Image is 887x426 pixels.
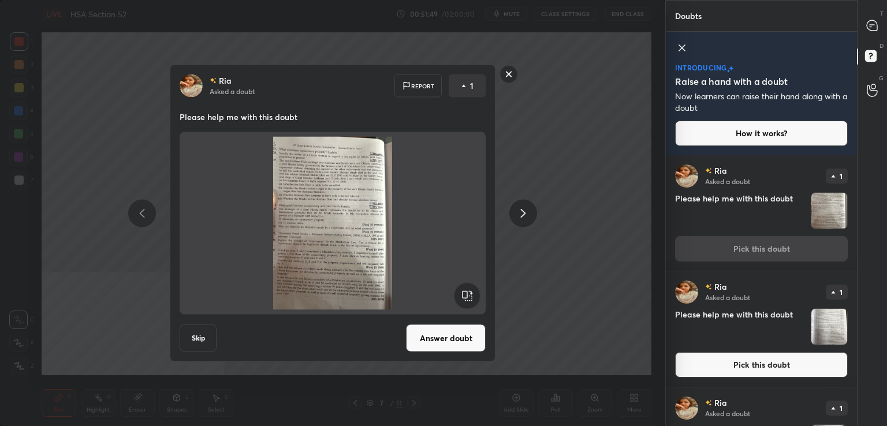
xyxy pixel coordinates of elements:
[193,137,472,310] img: 17569130438ZP24K.jpg
[840,405,843,412] p: 1
[714,282,727,292] p: Ria
[210,87,255,96] p: Asked a doubt
[705,177,750,186] p: Asked a doubt
[811,309,847,345] img: 1756913017Y1O4KD.jpg
[675,91,848,114] p: Now learners can raise their hand along with a doubt
[675,192,806,229] h4: Please help me with this doubt
[675,308,806,345] h4: Please help me with this doubt
[406,324,486,352] button: Answer doubt
[470,80,474,92] p: 1
[705,409,750,418] p: Asked a doubt
[675,397,698,420] img: 9c49796db0424d3e93502d3a13e5df49.jpg
[714,166,727,175] p: Ria
[675,64,727,71] p: introducing
[705,168,712,174] img: no-rating-badge.077c3623.svg
[705,284,712,290] img: no-rating-badge.077c3623.svg
[811,193,847,229] img: 17569130438ZP24K.jpg
[394,74,442,98] div: Report
[840,289,843,296] p: 1
[666,155,857,426] div: grid
[840,173,843,180] p: 1
[180,111,486,123] p: Please help me with this doubt
[666,1,711,31] p: Doubts
[727,69,730,73] img: small-star.76a44327.svg
[180,74,203,98] img: 9c49796db0424d3e93502d3a13e5df49.jpg
[675,74,788,88] h5: Raise a hand with a doubt
[880,9,884,18] p: T
[210,77,217,84] img: no-rating-badge.077c3623.svg
[879,74,884,83] p: G
[705,293,750,302] p: Asked a doubt
[180,324,217,352] button: Skip
[714,398,727,408] p: Ria
[879,42,884,50] p: D
[729,66,733,71] img: large-star.026637fe.svg
[675,352,848,378] button: Pick this doubt
[219,76,232,85] p: Ria
[675,165,698,188] img: 9c49796db0424d3e93502d3a13e5df49.jpg
[675,281,698,304] img: 9c49796db0424d3e93502d3a13e5df49.jpg
[705,400,712,406] img: no-rating-badge.077c3623.svg
[675,121,848,146] button: How it works?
